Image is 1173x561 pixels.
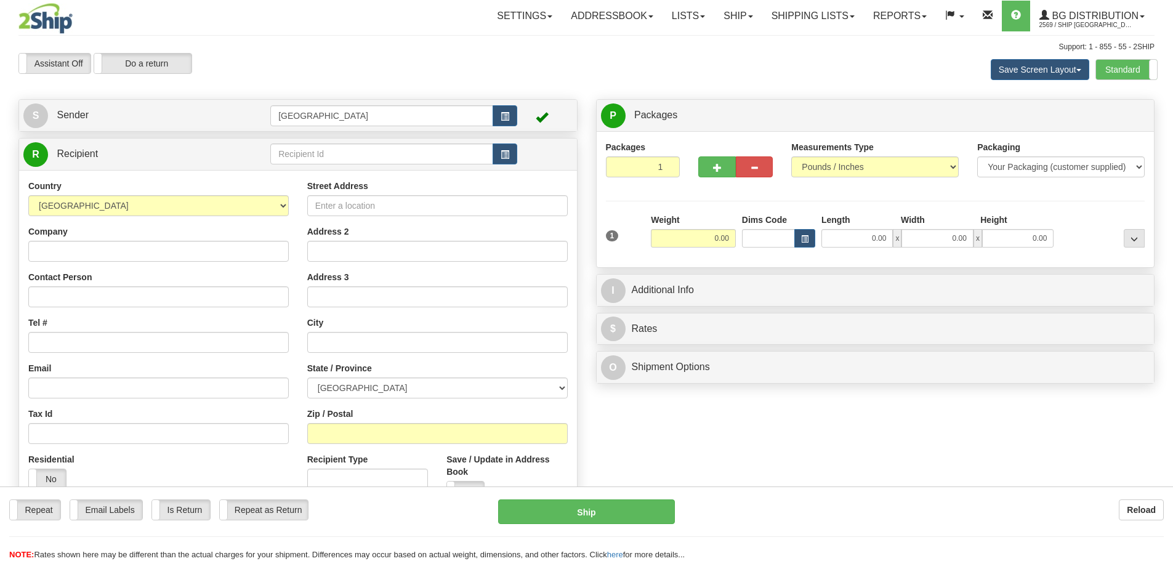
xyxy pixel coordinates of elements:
[606,230,619,241] span: 1
[270,143,493,164] input: Recipient Id
[1096,60,1157,79] label: Standard
[714,1,762,31] a: Ship
[601,317,1150,342] a: $Rates
[23,142,243,167] a: R Recipient
[28,271,92,283] label: Contact Person
[601,103,1150,128] a: P Packages
[307,271,349,283] label: Address 3
[742,214,787,226] label: Dims Code
[762,1,864,31] a: Shipping lists
[9,550,34,559] span: NOTE:
[1039,19,1132,31] span: 2569 / Ship [GEOGRAPHIC_DATA]
[220,500,308,520] label: Repeat as Return
[601,278,1150,303] a: IAdditional Info
[601,355,1150,380] a: OShipment Options
[607,550,623,559] a: here
[307,317,323,329] label: City
[601,317,626,341] span: $
[893,229,901,248] span: x
[864,1,936,31] a: Reports
[634,110,677,120] span: Packages
[973,229,982,248] span: x
[18,3,73,34] img: logo2569.jpg
[70,500,142,520] label: Email Labels
[307,195,568,216] input: Enter a location
[28,180,62,192] label: Country
[601,355,626,380] span: O
[94,54,191,73] label: Do a return
[498,499,675,524] button: Ship
[601,103,626,128] span: P
[446,453,567,478] label: Save / Update in Address Book
[1145,217,1172,343] iframe: chat widget
[447,482,484,501] label: No
[663,1,714,31] a: Lists
[28,453,75,466] label: Residential
[270,105,493,126] input: Sender Id
[991,59,1089,80] button: Save Screen Layout
[10,500,60,520] label: Repeat
[1030,1,1154,31] a: BG Distribution 2569 / Ship [GEOGRAPHIC_DATA]
[23,142,48,167] span: R
[307,180,368,192] label: Street Address
[28,408,52,420] label: Tax Id
[18,42,1155,52] div: Support: 1 - 855 - 55 - 2SHIP
[606,141,646,153] label: Packages
[977,141,1020,153] label: Packaging
[488,1,562,31] a: Settings
[57,148,98,159] span: Recipient
[29,469,66,489] label: No
[307,408,353,420] label: Zip / Postal
[1124,229,1145,248] div: ...
[562,1,663,31] a: Addressbook
[1119,499,1164,520] button: Reload
[23,103,270,128] a: S Sender
[901,214,925,226] label: Width
[28,317,47,329] label: Tel #
[28,225,68,238] label: Company
[980,214,1007,226] label: Height
[307,453,368,466] label: Recipient Type
[1049,10,1139,21] span: BG Distribution
[19,54,91,73] label: Assistant Off
[57,110,89,120] span: Sender
[152,500,210,520] label: Is Return
[307,225,349,238] label: Address 2
[23,103,48,128] span: S
[601,278,626,303] span: I
[307,362,372,374] label: State / Province
[1127,505,1156,515] b: Reload
[821,214,850,226] label: Length
[651,214,679,226] label: Weight
[791,141,874,153] label: Measurements Type
[28,362,51,374] label: Email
